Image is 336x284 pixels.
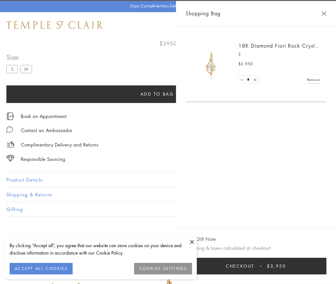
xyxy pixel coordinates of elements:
span: $3,950 [238,61,253,67]
p: S [238,51,320,58]
button: Shipping & Returns [6,187,330,202]
button: Add Gift Note [186,235,216,243]
button: Checkout $3,950 [186,258,326,274]
span: Size: [6,52,35,62]
span: Shopping Bag [186,9,220,18]
img: Temple St. Clair [6,21,103,29]
button: Add to bag [6,85,308,103]
img: icon_delivery.svg [6,141,14,149]
p: Shipping & taxes calculated at checkout [186,244,326,252]
a: Set quantity to 2 [252,76,258,84]
img: icon_sourcing.svg [6,155,14,162]
label: M [20,65,32,73]
img: MessageIcon-01_2.svg [6,126,13,133]
span: Add to bag [140,91,174,98]
button: COOKIES SETTINGS [134,263,192,274]
a: Remove [307,76,320,83]
div: By clicking “Accept all”, you agree that our website can store cookies on your device and disclos... [10,242,192,256]
p: Enjoy Complimentary Delivery & Returns [130,3,203,9]
span: $3950 [159,39,177,48]
a: Book an Appointment [21,113,67,120]
img: icon_appointment.svg [6,113,14,120]
p: Complimentary Delivery and Returns [21,141,98,149]
span: Checkout [226,263,254,270]
span: $3,950 [267,263,286,270]
div: Contact an Ambassador [21,126,72,134]
a: Set quantity to 0 [239,76,245,84]
button: Gifting [6,202,330,217]
button: Close Shopping Bag [322,11,326,16]
button: ACCEPT ALL COOKIES [10,263,73,274]
div: Responsible Sourcing [21,155,65,163]
img: P51889-E11FIORI [192,45,230,83]
label: S [6,65,18,73]
button: Product Details [6,173,330,187]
